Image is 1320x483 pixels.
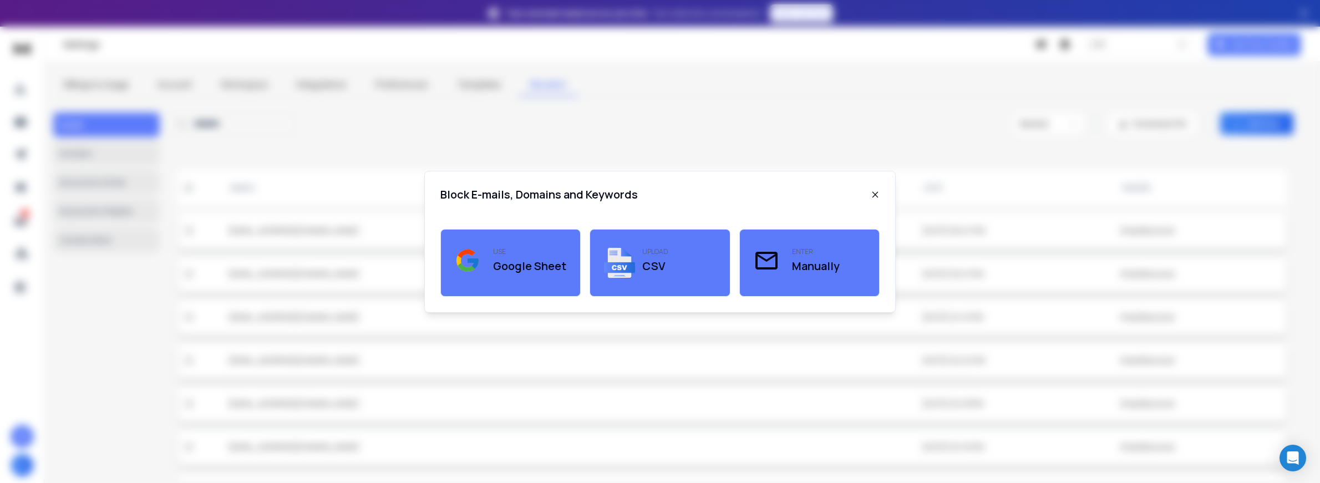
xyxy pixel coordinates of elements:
[642,247,668,256] p: upload
[440,187,638,202] h1: Block E-mails, Domains and Keywords
[642,258,668,274] h3: CSV
[792,258,840,274] h3: Manually
[1280,445,1306,471] div: Open Intercom Messenger
[493,247,566,256] p: use
[493,258,566,274] h3: Google Sheet
[792,247,840,256] p: enter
